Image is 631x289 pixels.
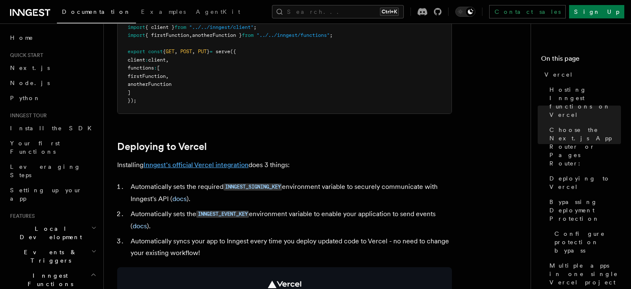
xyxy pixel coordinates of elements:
[62,8,131,15] span: Documentation
[242,32,254,38] span: from
[128,57,145,63] span: client
[128,81,172,87] span: anotherFunction
[7,112,47,119] span: Inngest tour
[128,208,452,232] li: Automatically sets the environment variable to enable your application to send events ( ).
[230,49,236,54] span: ({
[7,136,98,159] a: Your first Functions
[215,49,230,54] span: serve
[128,24,145,30] span: import
[549,174,621,191] span: Deploying to Vercel
[10,80,50,86] span: Node.js
[7,90,98,106] a: Python
[174,49,177,54] span: ,
[7,75,98,90] a: Node.js
[254,24,257,30] span: ;
[128,98,136,103] span: });
[128,73,166,79] span: firstFunction
[7,271,90,288] span: Inngest Functions
[541,67,621,82] a: Vercel
[272,5,404,18] button: Search...Ctrl+K
[7,159,98,183] a: Leveraging Steps
[257,32,330,38] span: "../../inngest/functions"
[7,52,43,59] span: Quick start
[546,194,621,226] a: Bypassing Deployment Protection
[546,122,621,171] a: Choose the Next.js App Router or Pages Router:
[128,49,145,54] span: export
[133,222,147,230] a: docs
[541,54,621,67] h4: On this page
[117,141,207,152] a: Deploying to Vercel
[549,261,621,286] span: Multiple apps in one single Vercel project
[141,8,186,15] span: Examples
[10,140,60,155] span: Your first Functions
[7,183,98,206] a: Setting up your app
[148,57,166,63] span: client
[191,3,245,23] a: AgentKit
[166,73,169,79] span: ,
[145,32,189,38] span: { firstFunction
[148,49,163,54] span: const
[10,187,82,202] span: Setting up your app
[549,198,621,223] span: Bypassing Deployment Protection
[145,57,148,63] span: :
[128,65,154,71] span: functions
[198,49,207,54] span: PUT
[144,161,249,169] a: Inngest's official Vercel integration
[166,57,169,63] span: ,
[7,213,35,219] span: Features
[128,235,452,259] li: Automatically syncs your app to Inngest every time you deploy updated code to Vercel - no need to...
[7,224,91,241] span: Local Development
[154,65,157,71] span: :
[207,49,210,54] span: }
[128,32,145,38] span: import
[172,195,187,203] a: docs
[7,245,98,268] button: Events & Triggers
[10,125,97,132] span: Install the SDK
[569,5,624,18] a: Sign Up
[189,24,254,30] span: "../../inngest/client"
[163,49,166,54] span: {
[554,230,621,255] span: Configure protection bypass
[10,163,81,178] span: Leveraging Steps
[196,8,240,15] span: AgentKit
[10,95,41,101] span: Python
[196,210,249,218] a: INNGEST_EVENT_KEY
[7,221,98,245] button: Local Development
[380,8,399,16] kbd: Ctrl+K
[546,82,621,122] a: Hosting Inngest functions on Vercel
[7,30,98,45] a: Home
[145,24,174,30] span: { client }
[544,70,573,79] span: Vercel
[489,5,566,18] a: Contact sales
[330,32,333,38] span: ;
[192,32,242,38] span: anotherFunction }
[549,126,621,168] span: Choose the Next.js App Router or Pages Router:
[157,65,160,71] span: [
[551,226,621,258] a: Configure protection bypass
[166,49,174,54] span: GET
[192,49,195,54] span: ,
[128,90,131,95] span: ]
[10,65,50,71] span: Next.js
[10,34,33,42] span: Home
[180,49,192,54] span: POST
[546,171,621,194] a: Deploying to Vercel
[174,24,186,30] span: from
[196,211,249,218] code: INNGEST_EVENT_KEY
[7,121,98,136] a: Install the SDK
[57,3,136,23] a: Documentation
[549,85,621,119] span: Hosting Inngest functions on Vercel
[136,3,191,23] a: Examples
[189,32,192,38] span: ,
[223,183,282,191] a: INNGEST_SIGNING_KEY
[117,159,452,171] p: Installing does 3 things:
[128,181,452,205] li: Automatically sets the required environment variable to securely communicate with Inngest's API ( ).
[7,248,91,265] span: Events & Triggers
[7,60,98,75] a: Next.js
[455,7,475,17] button: Toggle dark mode
[210,49,213,54] span: =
